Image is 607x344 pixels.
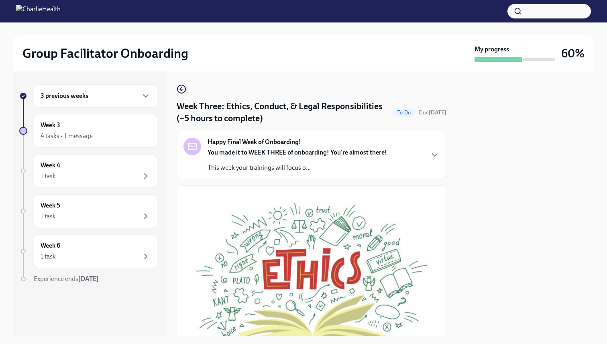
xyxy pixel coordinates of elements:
p: This week your trainings will focus o... [208,163,387,172]
h3: 60% [561,46,585,61]
a: Week 41 task [19,154,157,188]
div: 1 task [41,252,56,261]
h6: Week 5 [41,201,60,210]
h4: Week Three: Ethics, Conduct, & Legal Responsibilities (~5 hours to complete) [177,100,389,124]
span: October 20th, 2025 09:00 [419,109,446,116]
h2: Group Facilitator Onboarding [22,45,188,61]
div: 4 tasks • 1 message [41,132,93,140]
a: Week 51 task [19,194,157,228]
h6: Week 3 [41,121,60,130]
h6: 3 previous weeks [41,92,88,100]
img: CharlieHealth [16,5,61,18]
div: 1 task [41,212,56,221]
a: Week 34 tasks • 1 message [19,114,157,148]
strong: You made it to WEEK THREE of onboarding! You're almost there! [208,149,387,156]
strong: Happy Final Week of Onboarding! [208,138,301,147]
strong: [DATE] [78,275,99,283]
h6: Week 6 [41,241,60,250]
span: Due [419,109,446,116]
div: 1 task [41,172,56,181]
div: 3 previous weeks [34,84,157,108]
span: Experience ends [34,275,99,283]
h6: Week 4 [41,161,60,170]
a: Week 61 task [19,234,157,268]
span: To Do [393,110,416,116]
strong: My progress [475,45,509,54]
strong: [DATE] [429,109,446,116]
